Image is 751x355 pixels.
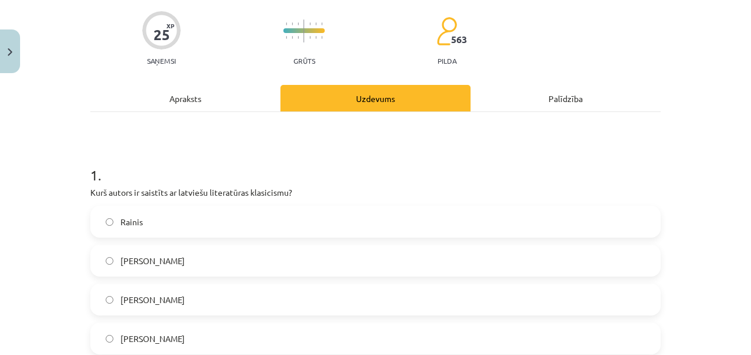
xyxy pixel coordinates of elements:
img: icon-short-line-57e1e144782c952c97e751825c79c345078a6d821885a25fce030b3d8c18986b.svg [298,36,299,39]
img: icon-short-line-57e1e144782c952c97e751825c79c345078a6d821885a25fce030b3d8c18986b.svg [315,22,316,25]
img: icon-short-line-57e1e144782c952c97e751825c79c345078a6d821885a25fce030b3d8c18986b.svg [321,36,322,39]
div: Uzdevums [280,85,471,111]
p: Kurš autors ir saistīts ar latviešu literatūras klasicismu? [90,186,661,199]
img: icon-short-line-57e1e144782c952c97e751825c79c345078a6d821885a25fce030b3d8c18986b.svg [292,36,293,39]
img: icon-short-line-57e1e144782c952c97e751825c79c345078a6d821885a25fce030b3d8c18986b.svg [315,36,316,39]
span: XP [166,22,174,29]
h1: 1 . [90,146,661,183]
img: icon-short-line-57e1e144782c952c97e751825c79c345078a6d821885a25fce030b3d8c18986b.svg [321,22,322,25]
input: [PERSON_NAME] [106,296,113,304]
img: icon-short-line-57e1e144782c952c97e751825c79c345078a6d821885a25fce030b3d8c18986b.svg [292,22,293,25]
img: icon-short-line-57e1e144782c952c97e751825c79c345078a6d821885a25fce030b3d8c18986b.svg [286,36,287,39]
span: Rainis [120,216,143,228]
p: Saņemsi [142,57,181,65]
span: [PERSON_NAME] [120,333,185,345]
img: icon-close-lesson-0947bae3869378f0d4975bcd49f059093ad1ed9edebbc8119c70593378902aed.svg [8,48,12,56]
p: pilda [437,57,456,65]
span: [PERSON_NAME] [120,255,185,267]
input: [PERSON_NAME] [106,257,113,265]
div: Palīdzība [471,85,661,111]
img: icon-short-line-57e1e144782c952c97e751825c79c345078a6d821885a25fce030b3d8c18986b.svg [309,36,311,39]
img: icon-short-line-57e1e144782c952c97e751825c79c345078a6d821885a25fce030b3d8c18986b.svg [286,22,287,25]
input: [PERSON_NAME] [106,335,113,343]
div: 25 [154,27,170,43]
img: icon-short-line-57e1e144782c952c97e751825c79c345078a6d821885a25fce030b3d8c18986b.svg [298,22,299,25]
div: Apraksts [90,85,280,111]
img: icon-long-line-d9ea69661e0d244f92f715978eff75569469978d946b2353a9bb055b3ed8787d.svg [303,19,305,42]
img: students-c634bb4e5e11cddfef0936a35e636f08e4e9abd3cc4e673bd6f9a4125e45ecb1.svg [436,17,457,46]
input: Rainis [106,218,113,226]
p: Grūts [293,57,315,65]
img: icon-short-line-57e1e144782c952c97e751825c79c345078a6d821885a25fce030b3d8c18986b.svg [309,22,311,25]
span: 563 [451,34,467,45]
span: [PERSON_NAME] [120,294,185,306]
